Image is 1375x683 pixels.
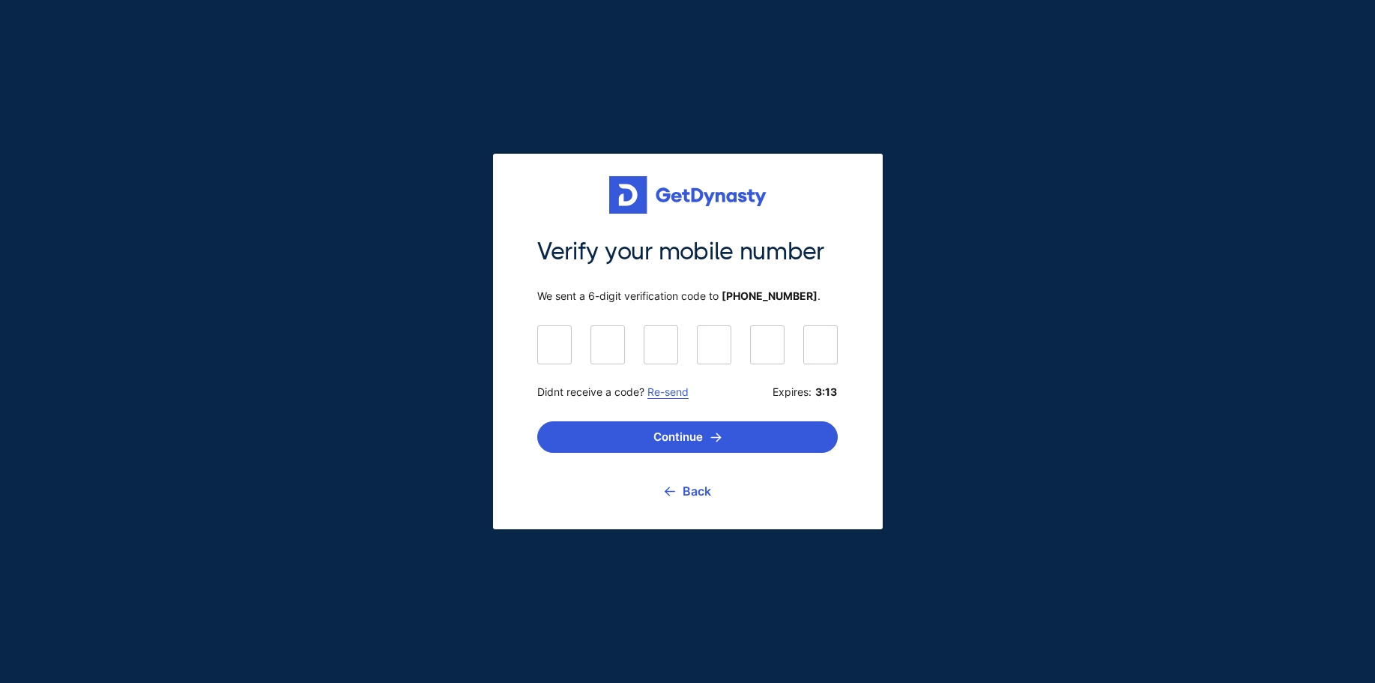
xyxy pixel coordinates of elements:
span: Verify your mobile number [537,236,838,268]
a: Re-send [647,385,689,398]
img: Get started for free with Dynasty Trust Company [609,176,767,214]
img: go back icon [665,487,675,496]
b: 3:13 [815,385,838,399]
span: Didnt receive a code? [537,385,689,399]
a: Back [665,472,711,510]
span: Expires: [773,385,838,399]
button: Continue [537,421,838,453]
span: We sent a 6-digit verification code to . [537,289,838,303]
b: [PHONE_NUMBER] [722,289,818,302]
